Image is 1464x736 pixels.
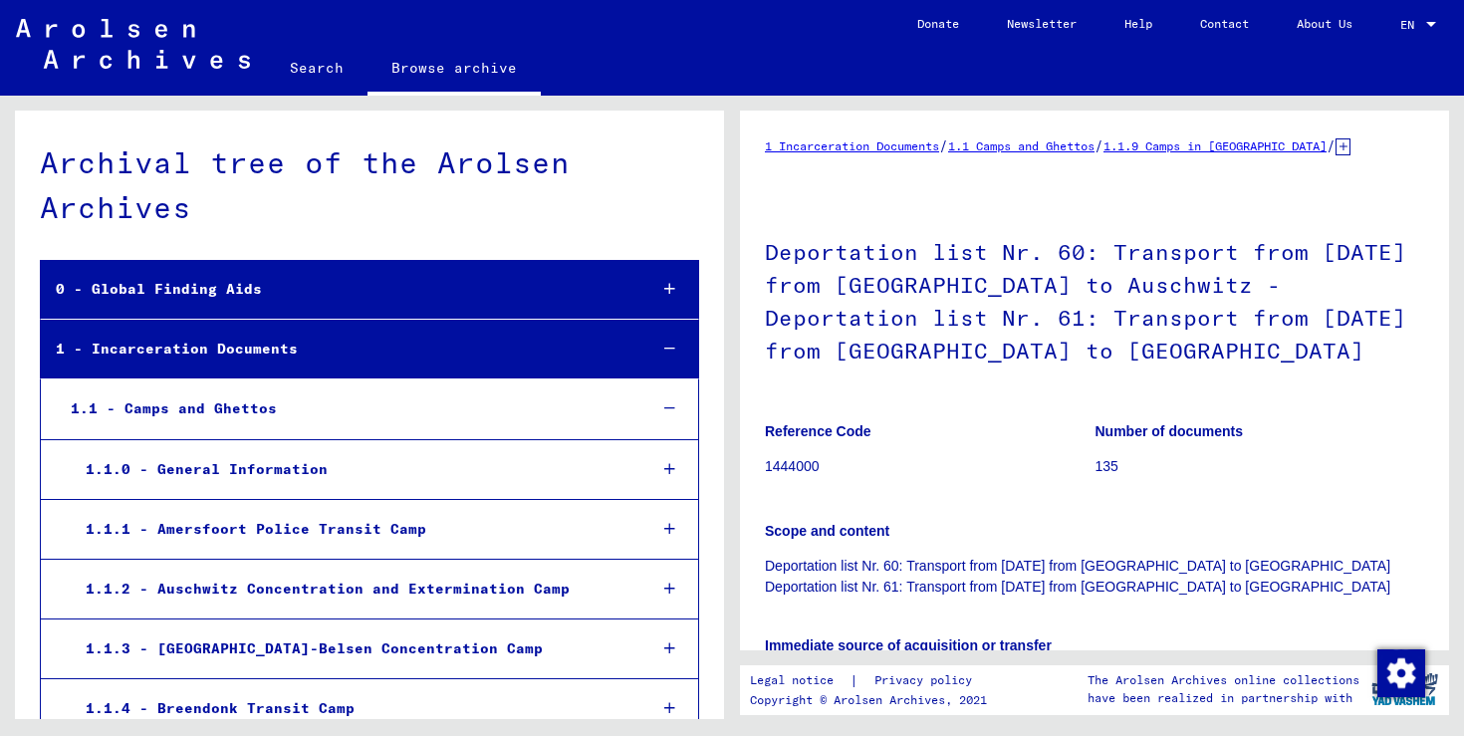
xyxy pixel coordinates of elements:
span: EN [1400,18,1422,32]
img: yv_logo.png [1367,664,1442,714]
span: / [1095,136,1103,154]
h1: Deportation list Nr. 60: Transport from [DATE] from [GEOGRAPHIC_DATA] to Auschwitz - Deportation ... [765,206,1424,392]
a: Privacy policy [858,670,996,691]
a: 1.1.9 Camps in [GEOGRAPHIC_DATA] [1103,138,1327,153]
div: 1.1.1 - Amersfoort Police Transit Camp [71,510,630,549]
p: 1444000 [765,456,1095,477]
img: Arolsen_neg.svg [16,19,250,69]
span: / [1327,136,1336,154]
div: | [750,670,996,691]
div: Archival tree of the Arolsen Archives [40,140,699,230]
a: Search [266,44,367,92]
b: Scope and content [765,523,889,539]
b: Reference Code [765,423,871,439]
p: Copyright © Arolsen Archives, 2021 [750,691,996,709]
div: 1 - Incarceration Documents [41,330,630,368]
p: have been realized in partnership with [1088,689,1359,707]
div: 1.1.3 - [GEOGRAPHIC_DATA]-Belsen Concentration Camp [71,629,630,668]
div: 1.1.0 - General Information [71,450,630,489]
p: 135 [1096,456,1425,477]
img: Change consent [1377,649,1425,697]
a: 1 Incarceration Documents [765,138,939,153]
span: / [939,136,948,154]
p: The Arolsen Archives online collections [1088,671,1359,689]
b: Immediate source of acquisition or transfer [765,637,1052,653]
a: Legal notice [750,670,850,691]
p: Deportation list Nr. 60: Transport from [DATE] from [GEOGRAPHIC_DATA] to [GEOGRAPHIC_DATA] Deport... [765,556,1424,598]
a: 1.1 Camps and Ghettos [948,138,1095,153]
div: 0 - Global Finding Aids [41,270,630,309]
div: 1.1.2 - Auschwitz Concentration and Extermination Camp [71,570,630,609]
div: 1.1 - Camps and Ghettos [56,389,630,428]
b: Number of documents [1096,423,1244,439]
a: Browse archive [367,44,541,96]
div: 1.1.4 - Breendonk Transit Camp [71,689,630,728]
